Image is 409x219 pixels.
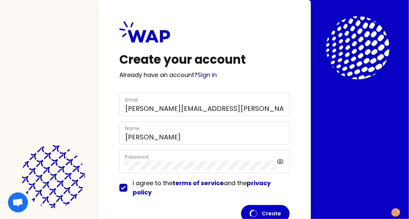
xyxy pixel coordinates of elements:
[125,154,148,160] label: Password
[119,70,290,80] p: Already have an account?
[173,179,224,187] a: terms of service
[8,192,28,212] div: Otwarty czat
[133,179,271,196] span: I agree to the and the
[125,125,139,132] label: Name
[119,53,290,66] h1: Create your account
[198,71,217,79] a: Sign in
[125,97,138,103] label: Email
